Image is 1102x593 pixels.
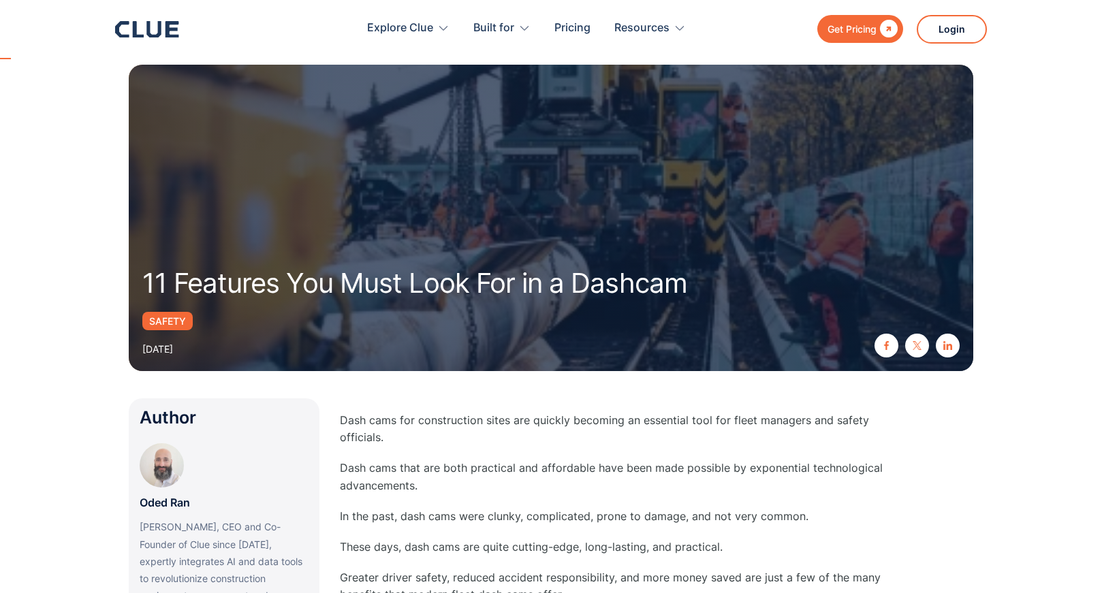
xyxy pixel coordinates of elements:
div: [DATE] [142,340,173,357]
div: Built for [473,7,514,50]
p: In the past, dash cams were clunky, complicated, prone to damage, and not very common. [340,508,885,525]
img: Oded Ran [140,443,184,487]
img: linkedin icon [943,341,952,350]
p: Oded Ran [140,494,190,511]
p: Dash cams for construction sites are quickly becoming an essential tool for fleet managers and sa... [340,412,885,446]
img: twitter X icon [913,341,922,350]
p: These days, dash cams are quite cutting-edge, long-lasting, and practical. [340,539,885,556]
div:  [877,20,898,37]
p: Dash cams that are both practical and affordable have been made possible by exponential technolog... [340,460,885,494]
a: Safety [142,312,193,330]
a: Get Pricing [817,15,903,43]
img: facebook icon [882,341,891,350]
div: Author [140,409,309,426]
a: Pricing [554,7,591,50]
h1: 11 Features You Must Look For in a Dashcam [142,268,714,298]
div: Resources [614,7,670,50]
div: Explore Clue [367,7,433,50]
div: Get Pricing [828,20,877,37]
a: Login [917,15,987,44]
